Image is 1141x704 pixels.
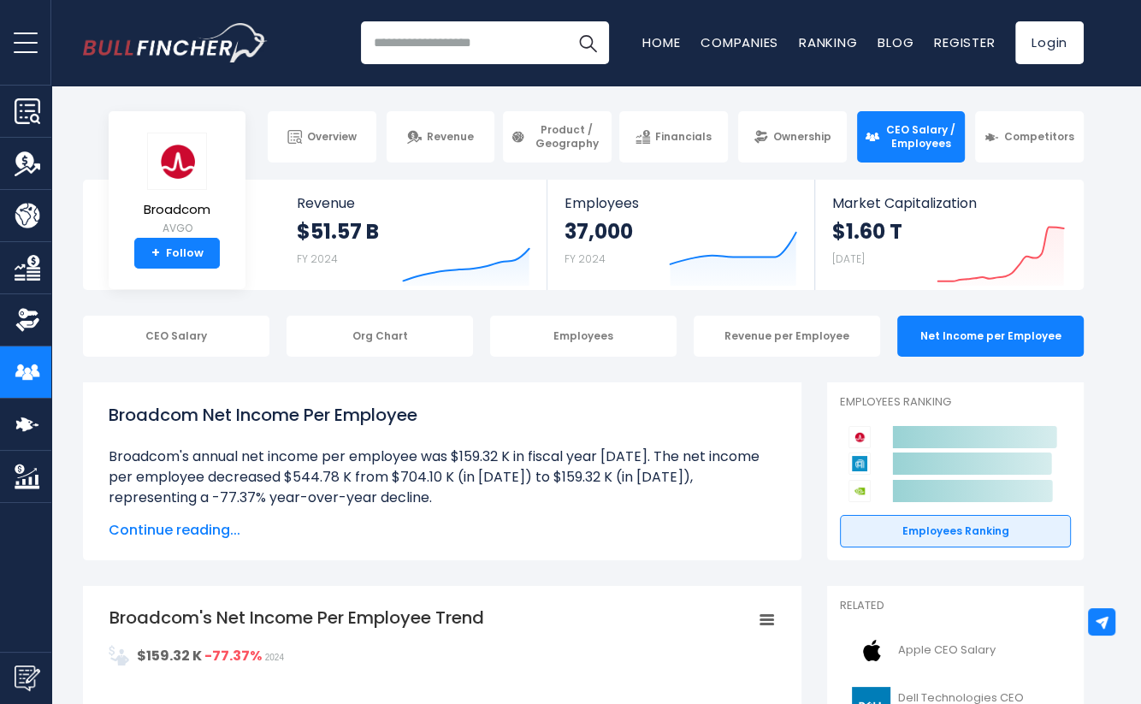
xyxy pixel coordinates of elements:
[975,111,1084,163] a: Competitors
[490,316,677,357] div: Employees
[144,203,210,217] span: Broadcom
[701,33,778,51] a: Companies
[530,123,604,150] span: Product / Geography
[280,180,547,290] a: Revenue $51.57 B FY 2024
[109,520,776,541] span: Continue reading...
[694,316,880,357] div: Revenue per Employee
[832,251,865,266] small: [DATE]
[840,599,1071,613] p: Related
[15,307,40,333] img: Ownership
[857,111,966,163] a: CEO Salary / Employees
[565,218,633,245] strong: 37,000
[109,402,776,428] h1: Broadcom Net Income Per Employee
[144,221,210,236] small: AVGO
[83,23,268,62] img: Bullfincher logo
[848,480,871,502] img: NVIDIA Corporation competitors logo
[297,195,530,211] span: Revenue
[565,251,606,266] small: FY 2024
[642,33,680,51] a: Home
[815,180,1082,290] a: Market Capitalization $1.60 T [DATE]
[848,453,871,475] img: Applied Materials competitors logo
[565,195,796,211] span: Employees
[297,218,379,245] strong: $51.57 B
[151,246,160,261] strong: +
[204,646,262,666] strong: -77.37%
[934,33,995,51] a: Register
[143,132,211,239] a: Broadcom AVGO
[840,627,1071,674] a: Apple CEO Salary
[387,111,495,163] a: Revenue
[799,33,857,51] a: Ranking
[898,643,996,658] span: Apple CEO Salary
[840,395,1071,410] p: Employees Ranking
[109,645,129,666] img: NetIncomePerEmployee.svg
[134,238,220,269] a: +Follow
[427,130,474,144] span: Revenue
[832,218,902,245] strong: $1.60 T
[109,447,776,508] li: Broadcom's annual net income per employee was $159.32 K in fiscal year [DATE]. The net income per...
[850,631,893,670] img: AAPL logo
[566,21,609,64] button: Search
[840,515,1071,547] a: Employees Ranking
[268,111,376,163] a: Overview
[1015,21,1084,64] a: Login
[83,316,269,357] div: CEO Salary
[503,111,612,163] a: Product / Geography
[83,23,267,62] a: Go to homepage
[738,111,847,163] a: Ownership
[832,195,1065,211] span: Market Capitalization
[137,646,202,666] strong: $159.32 K
[307,130,357,144] span: Overview
[619,111,728,163] a: Financials
[297,251,338,266] small: FY 2024
[878,33,913,51] a: Blog
[547,180,813,290] a: Employees 37,000 FY 2024
[1004,130,1074,144] span: Competitors
[265,653,284,662] span: 2024
[655,130,712,144] span: Financials
[287,316,473,357] div: Org Chart
[848,426,871,448] img: Broadcom competitors logo
[773,130,831,144] span: Ownership
[109,606,484,630] tspan: Broadcom's Net Income Per Employee Trend
[897,316,1084,357] div: Net Income per Employee
[884,123,958,150] span: CEO Salary / Employees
